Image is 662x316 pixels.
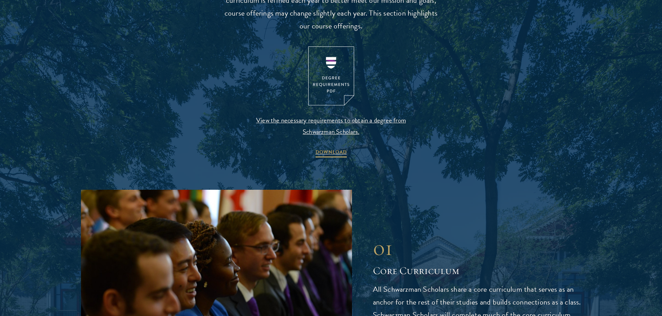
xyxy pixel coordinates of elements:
[250,46,413,159] a: View the necessary requirements to obtain a degree from Schwarzman Scholars. DOWNLOAD
[373,236,581,261] div: 01
[250,114,413,137] span: View the necessary requirements to obtain a degree from Schwarzman Scholars.
[316,148,347,159] span: DOWNLOAD
[373,264,581,278] h2: Core Curriculum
